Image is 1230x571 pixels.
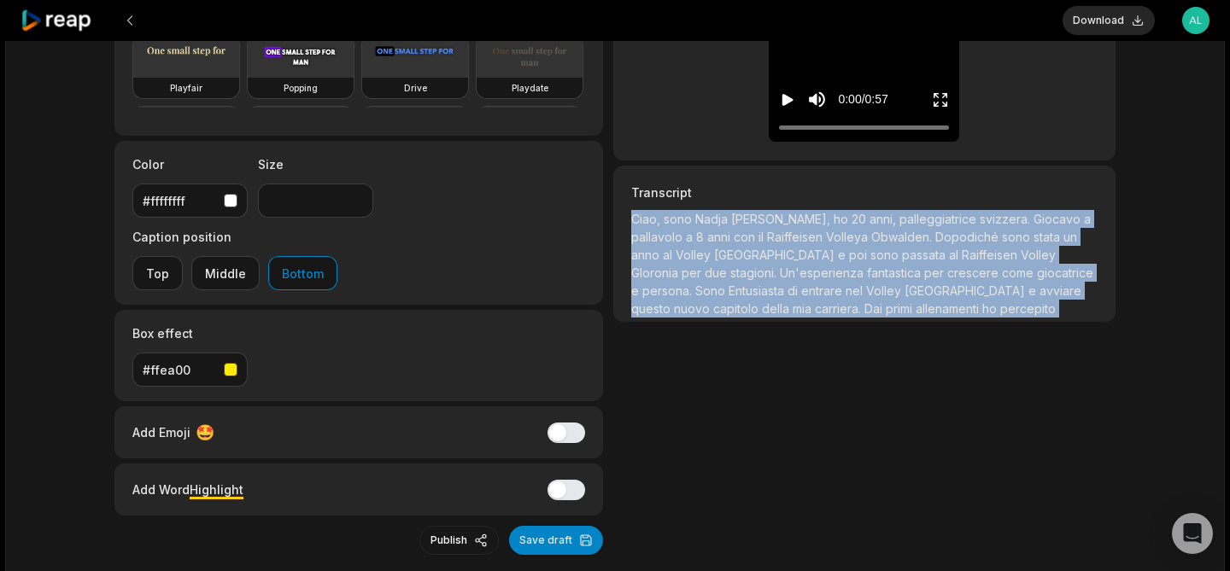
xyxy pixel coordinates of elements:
[404,81,427,95] h3: Drive
[1172,513,1213,554] div: Open Intercom Messenger
[1000,301,1056,316] span: percepito
[780,265,867,280] span: Un'esperienza
[1021,248,1056,262] span: Volley
[707,230,734,244] span: anni
[682,265,705,280] span: per
[932,84,949,115] button: Enter Fullscreen
[947,265,1002,280] span: crescere
[902,248,949,262] span: passata
[1002,230,1034,244] span: sono
[1002,265,1037,280] span: come
[731,212,834,226] span: [PERSON_NAME],
[143,361,217,379] div: #ffea00
[132,155,248,173] label: Color
[924,265,947,280] span: per
[767,230,826,244] span: Raiffeisen
[132,228,337,246] label: Caption position
[631,301,674,316] span: questo
[730,265,780,280] span: stagioni.
[870,212,899,226] span: anni,
[870,248,902,262] span: sono
[1037,265,1093,280] span: giocatrice
[196,421,214,444] span: 🤩
[949,248,962,262] span: al
[258,155,373,173] label: Size
[705,265,730,280] span: due
[191,256,260,290] button: Middle
[788,283,801,298] span: di
[1063,6,1155,35] button: Download
[801,283,846,298] span: entrare
[170,81,202,95] h3: Playfair
[631,283,642,298] span: e
[713,301,762,316] span: capitolo
[631,248,663,262] span: anno
[686,230,707,244] span: a 8
[982,301,1000,316] span: ho
[642,283,695,298] span: persona.
[834,212,852,226] span: ho
[793,301,815,316] span: mia
[631,184,1098,201] h3: Transcript
[899,212,980,226] span: palleggiatrice
[631,212,664,226] span: Ciao,
[1034,230,1063,244] span: stata
[806,89,828,110] button: Mute sound
[1084,212,1091,226] span: a
[866,283,905,298] span: Volley
[663,248,676,262] span: al
[916,301,982,316] span: allenamenti
[664,212,695,226] span: sono
[132,184,248,218] button: #ffffffff
[268,256,337,290] button: Bottom
[871,230,935,244] span: Obwalden.
[1034,212,1084,226] span: Giocavo
[419,526,499,555] button: Publish
[132,353,248,387] button: #ffea00
[1040,283,1081,298] span: avviare
[905,283,1028,298] span: [GEOGRAPHIC_DATA]
[838,90,887,108] div: 0:00 / 0:57
[826,230,871,244] span: Volleya
[714,248,838,262] span: [GEOGRAPHIC_DATA]
[695,283,788,298] span: Sono Entusiasta
[284,81,318,95] h3: Popping
[849,248,870,262] span: poi
[962,248,1021,262] span: Raiffeisen
[190,482,243,497] span: Highlight
[758,230,767,244] span: il
[846,283,866,298] span: nel
[762,301,793,316] span: della
[779,84,796,115] button: Play video
[631,230,686,244] span: pallavolo
[815,301,864,316] span: carriera.
[512,81,548,95] h3: Playdate
[852,212,870,226] span: 20
[674,301,713,316] span: nuovo
[132,256,183,290] button: Top
[132,324,248,342] label: Box effect
[838,248,849,262] span: e
[734,230,758,244] span: con
[132,478,243,501] div: Add Word
[867,265,924,280] span: fantastica
[631,265,682,280] span: Gloronia
[132,423,190,441] span: Add Emoji
[886,301,916,316] span: primi
[935,230,1002,244] span: Dopodiché
[695,212,731,226] span: Nadja
[1063,230,1077,244] span: un
[1028,283,1040,298] span: e
[143,192,217,210] div: #ffffffff
[864,301,886,316] span: Dai
[980,212,1034,226] span: svizzera.
[509,526,603,555] button: Save draft
[676,248,714,262] span: Volley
